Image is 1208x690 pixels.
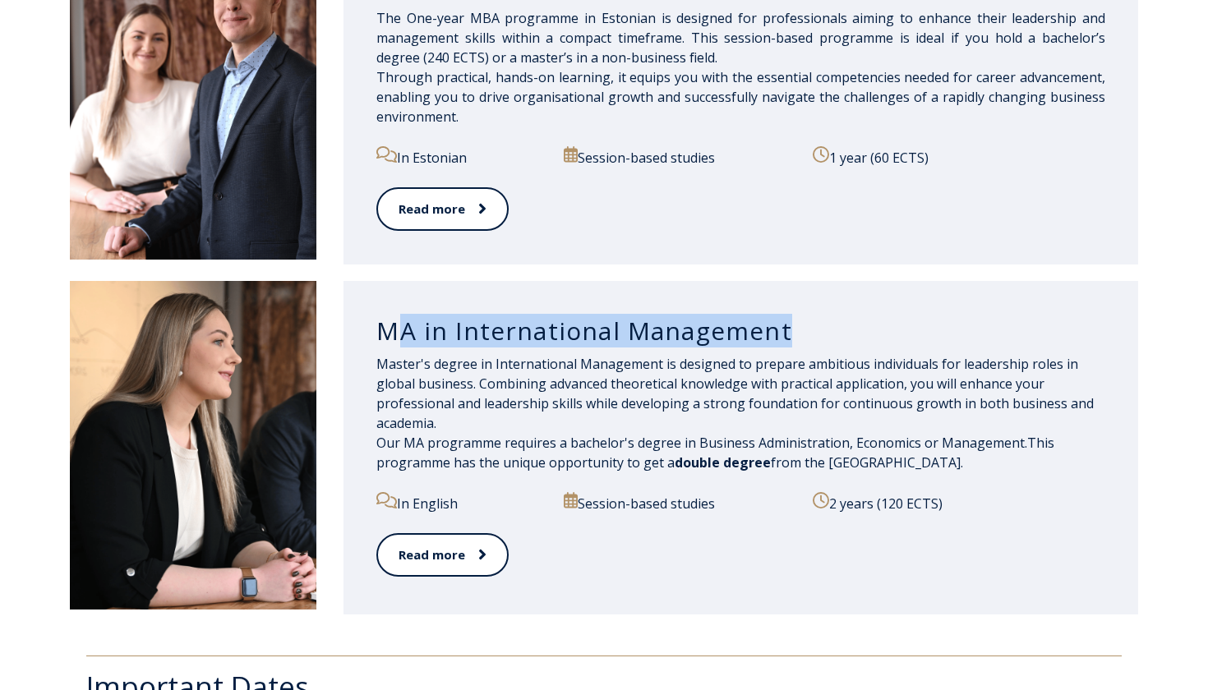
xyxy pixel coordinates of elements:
[813,492,1105,513] p: 2 years (120 ECTS)
[564,146,794,168] p: Session-based studies
[376,492,545,513] p: In English
[675,453,771,471] span: double degree
[376,146,545,168] p: In Estonian
[376,315,1105,347] h3: MA in International Management
[376,187,509,231] a: Read more
[376,533,509,577] a: Read more
[813,146,1105,168] p: 1 year (60 ECTS)
[70,281,316,609] img: DSC_1907
[376,434,1027,452] span: Our MA programme requires a bachelor's degree in Business Administration, Economics or Management.
[376,434,1054,471] span: This programme has the unique opportunity to get a from the [GEOGRAPHIC_DATA].
[376,8,1105,126] p: The One-year MBA programme in Estonian is designed for professionals aiming to enhance their lead...
[376,355,1094,432] span: Master's degree in International Management is designed to prepare ambitious individuals for lead...
[564,492,794,513] p: Session-based studies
